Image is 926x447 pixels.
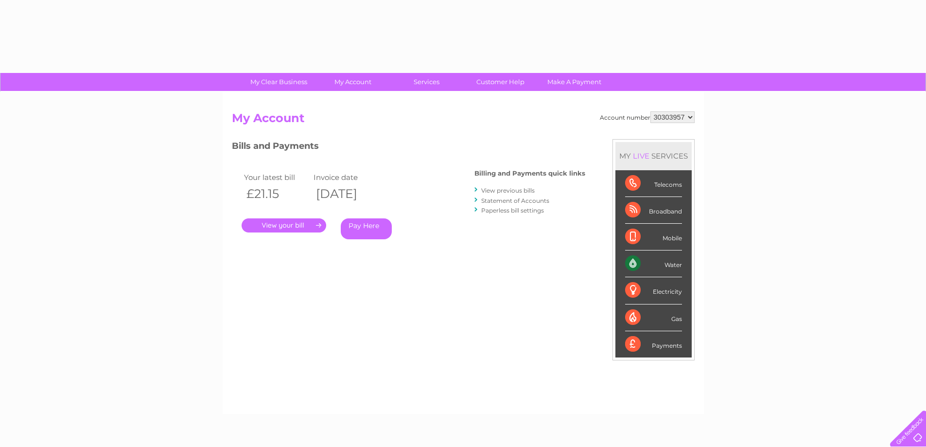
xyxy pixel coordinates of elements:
a: Services [386,73,467,91]
h2: My Account [232,111,695,130]
div: LIVE [631,151,651,161]
a: My Account [313,73,393,91]
h4: Billing and Payments quick links [474,170,585,177]
a: Pay Here [341,218,392,239]
a: Make A Payment [534,73,614,91]
div: Water [625,250,682,277]
h3: Bills and Payments [232,139,585,156]
div: Account number [600,111,695,123]
td: Your latest bill [242,171,312,184]
div: Gas [625,304,682,331]
a: Customer Help [460,73,541,91]
a: My Clear Business [239,73,319,91]
div: Mobile [625,224,682,250]
div: Broadband [625,197,682,224]
a: Paperless bill settings [481,207,544,214]
th: £21.15 [242,184,312,204]
th: [DATE] [311,184,381,204]
div: Telecoms [625,170,682,197]
div: MY SERVICES [615,142,692,170]
div: Payments [625,331,682,358]
a: Statement of Accounts [481,197,549,204]
td: Invoice date [311,171,381,184]
a: View previous bills [481,187,535,194]
a: . [242,218,326,232]
div: Electricity [625,277,682,304]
